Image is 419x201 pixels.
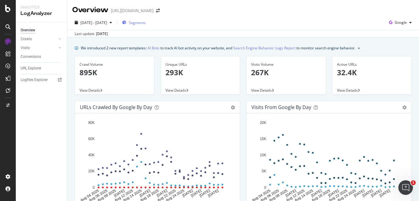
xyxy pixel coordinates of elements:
[337,62,407,67] div: Active URLs
[190,189,202,198] text: [DATE]
[264,185,266,190] text: 0
[260,137,266,141] text: 15K
[80,88,100,93] span: View Details
[337,88,358,93] span: View Details
[113,189,125,198] text: [DATE]
[233,45,295,51] a: Search Engine Behavior: Logs Report
[231,105,235,110] div: gear
[156,9,160,13] div: arrow-right-arrow-left
[148,45,159,51] a: AI Bots
[21,54,41,60] div: Conversions
[72,18,114,27] button: [DATE] - [DATE]
[72,5,108,15] div: Overview
[262,169,266,174] text: 5K
[251,104,311,110] div: Visits from Google by day
[21,54,63,60] a: Conversions
[81,45,356,51] div: We introduced 2 new report templates: to track AI bot activity on your website, and to monitor se...
[182,189,194,198] text: [DATE]
[139,189,151,198] text: [DATE]
[411,180,416,185] span: 1
[337,67,407,78] p: 32.4K
[251,88,272,93] span: View Details
[21,36,57,42] a: Crawls
[88,137,95,141] text: 60K
[260,121,266,125] text: 20K
[21,36,32,42] div: Crawls
[75,31,108,37] div: Last update
[21,77,48,83] div: Logfiles Explorer
[165,62,236,67] div: Unique URLs
[88,121,95,125] text: 80K
[21,5,62,10] div: Analytics
[156,189,168,198] text: [DATE]
[207,189,219,198] text: [DATE]
[111,8,154,14] div: [URL][DOMAIN_NAME]
[387,18,414,27] button: Google
[96,31,108,37] div: [DATE]
[165,67,236,78] p: 293K
[21,65,63,72] a: URL Explorer
[362,189,374,198] text: [DATE]
[327,189,339,198] text: [DATE]
[285,189,297,198] text: [DATE]
[251,67,321,78] p: 267K
[80,67,150,78] p: 895K
[395,20,407,25] span: Google
[21,65,41,72] div: URL Explorer
[356,44,361,52] button: close banner
[80,62,150,67] div: Crawl Volume
[165,88,186,93] span: View Details
[379,189,391,198] text: [DATE]
[21,10,62,17] div: LogAnalyzer
[129,20,146,25] span: Segments
[310,189,322,198] text: [DATE]
[21,45,30,51] div: Visits
[21,45,57,51] a: Visits
[251,62,321,67] div: Visits Volume
[199,189,211,198] text: [DATE]
[75,45,412,51] div: info banner
[398,180,413,195] iframe: Intercom live chat
[21,27,35,33] div: Overview
[370,189,382,198] text: [DATE]
[402,105,407,110] div: gear
[21,27,63,33] a: Overview
[93,185,95,190] text: 0
[353,189,365,198] text: [DATE]
[80,104,152,110] div: URLs Crawled by Google by day
[120,18,148,27] button: Segments
[88,153,95,157] text: 40K
[260,153,266,157] text: 10K
[21,77,63,83] a: Logfiles Explorer
[80,20,107,25] span: [DATE] - [DATE]
[88,169,95,174] text: 20K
